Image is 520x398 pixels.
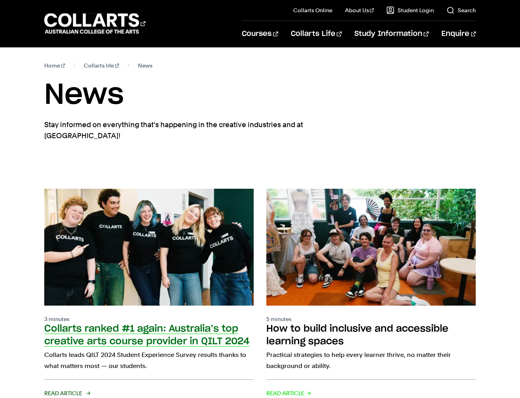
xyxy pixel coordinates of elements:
div: Go to homepage [44,12,145,35]
a: Collarts life [84,60,119,71]
a: Collarts Online [293,6,332,14]
a: Study Information [354,21,429,47]
h2: Collarts ranked #1 again: Australia’s top creative arts course provider in QILT 2024 [44,324,250,346]
a: Collarts Life [291,21,342,47]
span: News [138,60,153,71]
p: Stay informed on everything that's happening in the creative industries and at [GEOGRAPHIC_DATA]! [44,119,333,141]
p: Practical strategies to help every learner thrive, no matter their background or ability. [266,349,476,372]
h2: How to build inclusive and accessible learning spaces [266,324,448,346]
p: 5 minutes [266,315,476,323]
a: Search [447,6,476,14]
a: Student Login [386,6,434,14]
p: 3 minutes [44,315,254,323]
h1: News [44,77,476,113]
a: Home [44,60,65,71]
a: Courses [242,21,278,47]
a: Enquire [441,21,476,47]
a: About Us [345,6,374,14]
p: Collarts leads QILT 2024 Student Experience Survey results thanks to what matters most — our stud... [44,349,254,372]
